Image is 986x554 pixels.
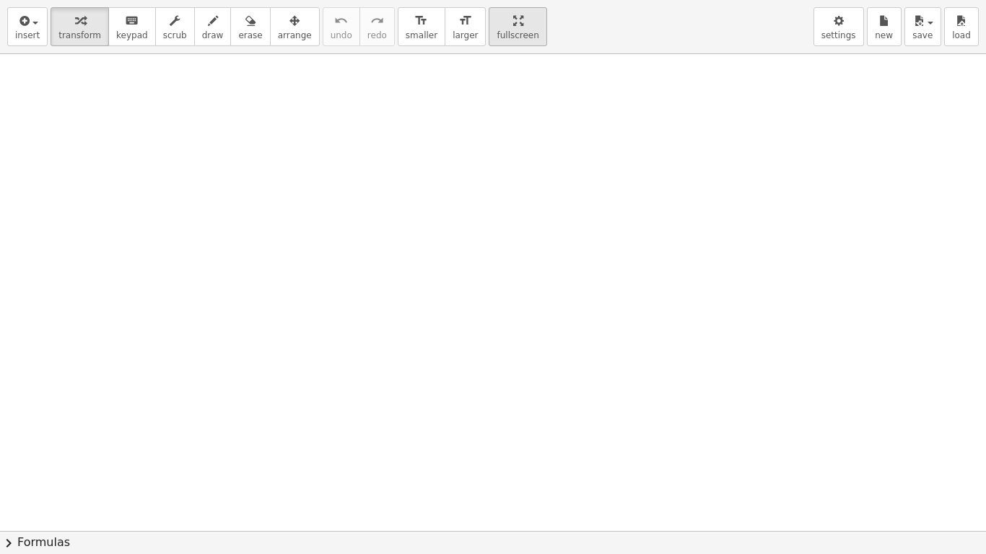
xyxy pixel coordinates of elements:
button: settings [813,7,864,46]
button: insert [7,7,48,46]
button: undoundo [323,7,360,46]
button: erase [230,7,270,46]
i: format_size [458,12,472,30]
button: load [944,7,979,46]
button: format_sizesmaller [398,7,445,46]
span: arrange [278,30,312,40]
button: fullscreen [489,7,546,46]
button: save [904,7,941,46]
span: draw [202,30,224,40]
button: redoredo [359,7,395,46]
button: format_sizelarger [445,7,486,46]
span: save [912,30,933,40]
i: redo [370,12,384,30]
span: undo [331,30,352,40]
span: smaller [406,30,437,40]
button: scrub [155,7,195,46]
span: insert [15,30,40,40]
button: new [867,7,902,46]
button: keyboardkeypad [108,7,156,46]
i: format_size [414,12,428,30]
span: erase [238,30,262,40]
span: keypad [116,30,148,40]
button: draw [194,7,232,46]
span: load [952,30,971,40]
span: larger [453,30,478,40]
span: settings [821,30,856,40]
i: keyboard [125,12,139,30]
i: undo [334,12,348,30]
span: redo [367,30,387,40]
span: scrub [163,30,187,40]
button: transform [51,7,109,46]
span: transform [58,30,101,40]
span: fullscreen [497,30,538,40]
button: arrange [270,7,320,46]
span: new [875,30,893,40]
